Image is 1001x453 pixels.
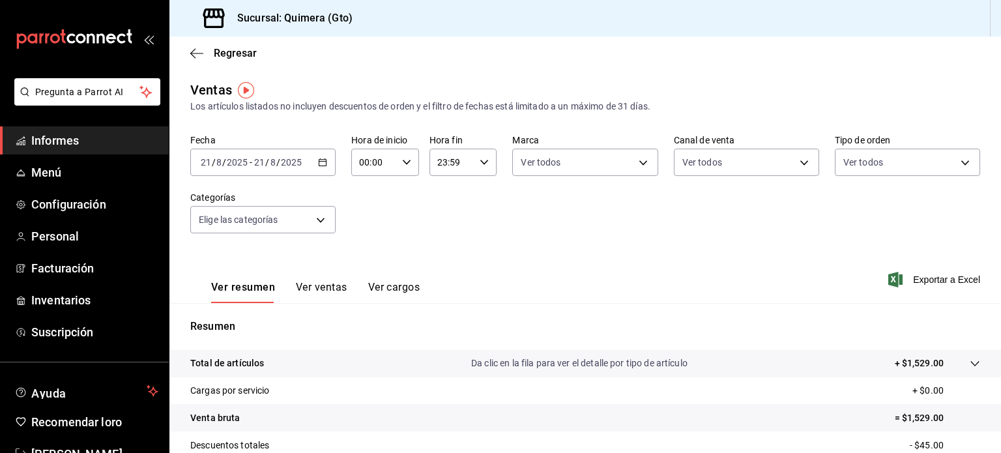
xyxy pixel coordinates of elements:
font: / [222,157,226,168]
font: + $0.00 [912,385,944,396]
img: Marcador de información sobre herramientas [238,82,254,98]
font: Ver cargos [368,281,420,293]
div: pestañas de navegación [211,280,420,303]
input: -- [254,157,265,168]
font: Personal [31,229,79,243]
font: Descuentos totales [190,440,269,450]
font: Configuración [31,197,106,211]
font: Marca [512,135,539,145]
button: Regresar [190,47,257,59]
font: Pregunta a Parrot AI [35,87,124,97]
font: Recomendar loro [31,415,122,429]
font: / [265,157,269,168]
font: Exportar a Excel [913,274,980,285]
font: - [250,157,252,168]
input: -- [200,157,212,168]
font: Ayuda [31,387,66,400]
button: Pregunta a Parrot AI [14,78,160,106]
font: Facturación [31,261,94,275]
a: Pregunta a Parrot AI [9,95,160,108]
font: Venta bruta [190,413,240,423]
font: / [276,157,280,168]
button: Exportar a Excel [891,272,980,287]
font: Tipo de orden [835,135,891,145]
font: Categorías [190,192,235,203]
font: Regresar [214,47,257,59]
font: Ver todos [843,157,883,168]
font: Ver ventas [296,281,347,293]
font: Total de artículos [190,358,264,368]
font: / [212,157,216,168]
font: Ventas [190,82,232,98]
font: Menú [31,166,62,179]
font: Ver todos [682,157,722,168]
button: abrir_cajón_menú [143,34,154,44]
font: Canal de venta [674,135,735,145]
font: Ver todos [521,157,560,168]
font: - $45.00 [910,440,944,450]
font: Cargas por servicio [190,385,270,396]
input: ---- [280,157,302,168]
input: ---- [226,157,248,168]
font: Da clic en la fila para ver el detalle por tipo de artículo [471,358,688,368]
input: -- [216,157,222,168]
font: Sucursal: Quimera (Gto) [237,12,353,24]
input: -- [270,157,276,168]
font: Hora de inicio [351,135,407,145]
font: Los artículos listados no incluyen descuentos de orden y el filtro de fechas está limitado a un m... [190,101,650,111]
font: = $1,529.00 [895,413,944,423]
font: + $1,529.00 [895,358,944,368]
font: Elige las categorías [199,214,278,225]
font: Hora fin [429,135,463,145]
font: Suscripción [31,325,93,339]
font: Inventarios [31,293,91,307]
font: Resumen [190,320,235,332]
font: Informes [31,134,79,147]
font: Fecha [190,135,216,145]
font: Ver resumen [211,281,275,293]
